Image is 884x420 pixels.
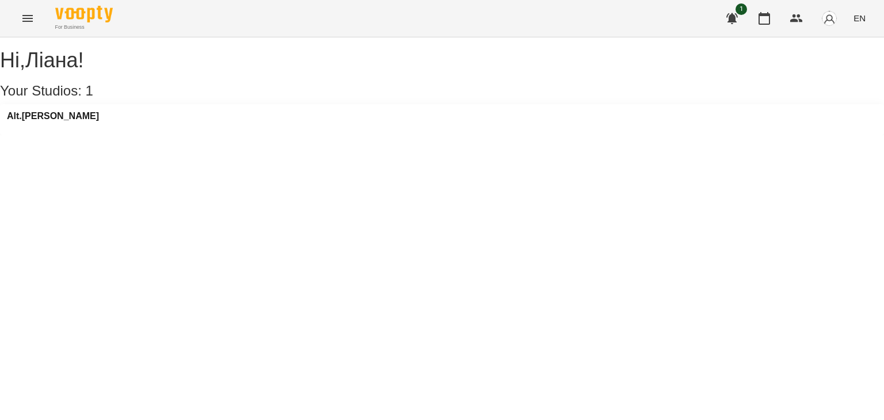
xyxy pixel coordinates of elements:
span: EN [853,12,866,24]
span: 1 [736,3,747,15]
button: Menu [14,5,41,32]
span: 1 [86,83,93,98]
a: Alt.[PERSON_NAME] [7,111,99,121]
img: Voopty Logo [55,6,113,22]
span: For Business [55,24,113,31]
img: avatar_s.png [821,10,837,26]
button: EN [849,7,870,29]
